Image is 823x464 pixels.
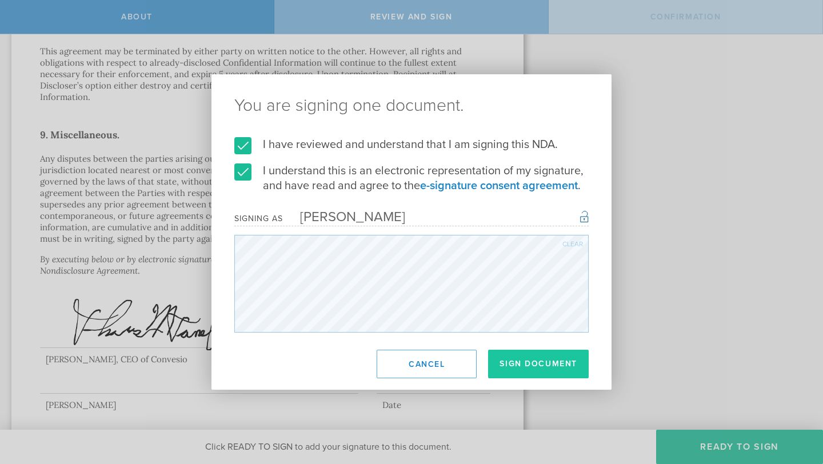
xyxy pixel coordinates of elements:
[234,137,589,152] label: I have reviewed and understand that I am signing this NDA.
[420,179,578,193] a: e-signature consent agreement
[234,214,283,223] div: Signing as
[234,97,589,114] ng-pluralize: You are signing one document.
[283,209,405,225] div: [PERSON_NAME]
[234,163,589,193] label: I understand this is an electronic representation of my signature, and have read and agree to the .
[377,350,477,378] button: Cancel
[488,350,589,378] button: Sign Document
[766,375,823,430] iframe: Chat Widget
